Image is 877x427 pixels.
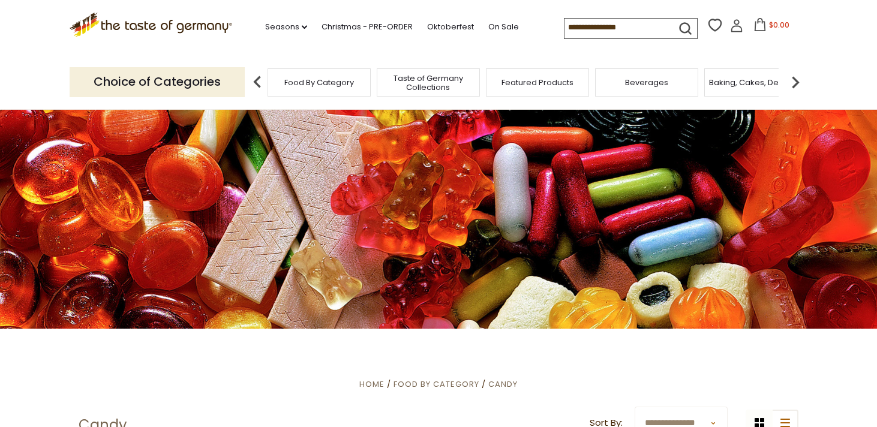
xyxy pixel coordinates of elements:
[284,78,354,87] a: Food By Category
[70,67,245,97] p: Choice of Categories
[322,20,413,34] a: Christmas - PRE-ORDER
[265,20,307,34] a: Seasons
[488,378,518,390] a: Candy
[625,78,668,87] a: Beverages
[501,78,573,87] a: Featured Products
[359,378,385,390] a: Home
[709,78,802,87] a: Baking, Cakes, Desserts
[488,20,519,34] a: On Sale
[380,74,476,92] a: Taste of Germany Collections
[427,20,474,34] a: Oktoberfest
[245,70,269,94] img: previous arrow
[769,20,789,30] span: $0.00
[783,70,807,94] img: next arrow
[746,18,797,36] button: $0.00
[394,378,479,390] a: Food By Category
